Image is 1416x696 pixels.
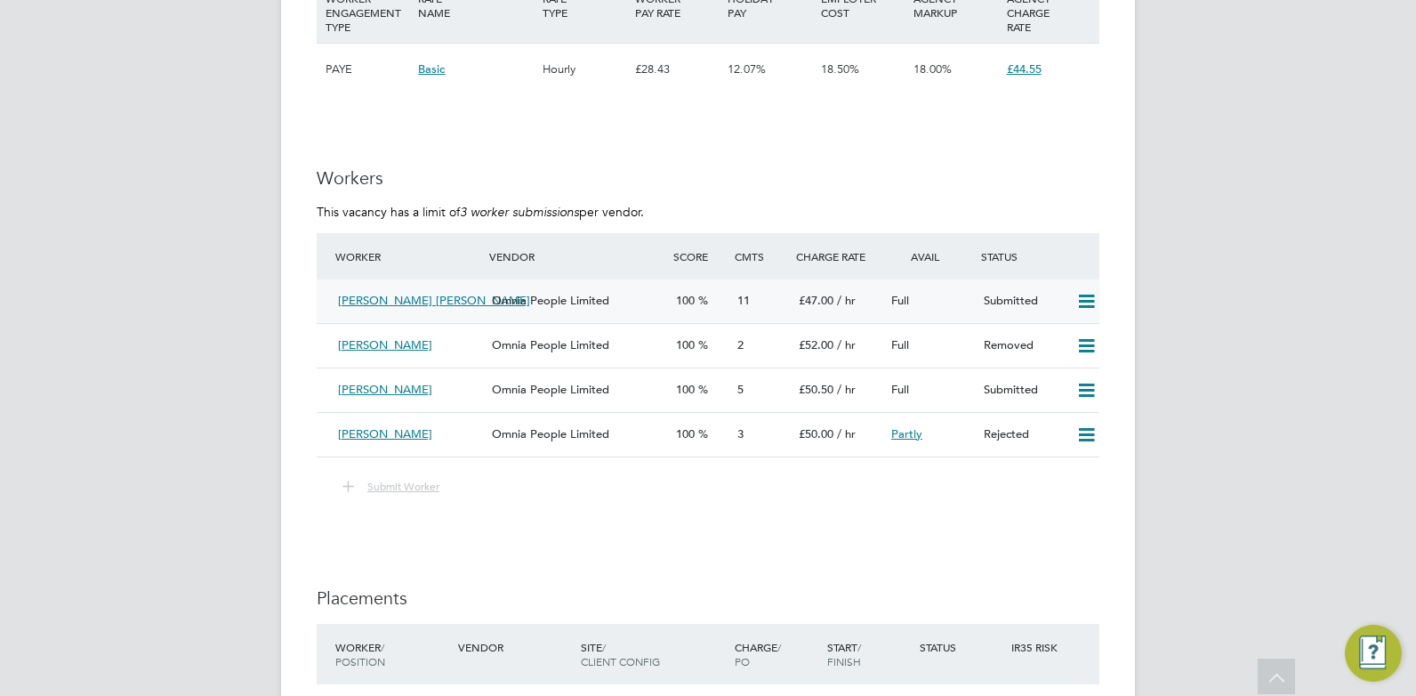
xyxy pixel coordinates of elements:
span: 100 [676,382,695,397]
span: / Finish [827,640,861,668]
div: Charge [730,631,823,677]
span: [PERSON_NAME] [338,382,432,397]
div: PAYE [321,44,414,95]
span: 100 [676,426,695,441]
span: [PERSON_NAME] [338,337,432,352]
span: £47.00 [799,293,833,308]
div: Status [915,631,1008,663]
button: Submit Worker [330,475,454,498]
div: Hourly [538,44,631,95]
span: 5 [737,382,744,397]
span: 12.07% [728,61,766,77]
span: [PERSON_NAME] [338,426,432,441]
span: 2 [737,337,744,352]
div: Score [669,240,730,272]
span: 3 [737,426,744,441]
span: Full [891,337,909,352]
span: / hr [837,382,856,397]
div: Start [823,631,915,677]
div: Worker [331,631,454,677]
h3: Workers [317,166,1099,190]
span: Omnia People Limited [492,382,609,397]
span: / Position [335,640,385,668]
div: IR35 Risk [1007,631,1068,663]
span: Omnia People Limited [492,293,609,308]
span: / PO [735,640,781,668]
div: Cmts [730,240,792,272]
div: Submitted [977,376,1069,405]
div: Status [977,240,1099,272]
span: Omnia People Limited [492,337,609,352]
span: 11 [737,293,750,308]
span: Partly [891,426,922,441]
div: Site [576,631,730,677]
em: 3 worker submissions [460,204,579,220]
span: Basic [418,61,445,77]
span: Full [891,382,909,397]
span: 18.00% [913,61,952,77]
div: Avail [884,240,977,272]
span: 100 [676,337,695,352]
div: Removed [977,331,1069,360]
span: £44.55 [1007,61,1042,77]
div: Charge Rate [792,240,884,272]
h3: Placements [317,587,1099,610]
span: Submit Worker [367,479,439,493]
button: Engage Resource Center [1345,625,1402,682]
div: Rejected [977,420,1069,449]
div: £28.43 [631,44,723,95]
span: 18.50% [821,61,859,77]
span: 100 [676,293,695,308]
div: Vendor [485,240,669,272]
span: £50.50 [799,382,833,397]
span: £52.00 [799,337,833,352]
div: Submitted [977,287,1069,316]
span: / hr [837,337,856,352]
span: Full [891,293,909,308]
span: [PERSON_NAME] [PERSON_NAME] [338,293,530,308]
p: This vacancy has a limit of per vendor. [317,204,1099,220]
span: / hr [837,426,856,441]
span: / hr [837,293,856,308]
div: Vendor [454,631,576,663]
span: / Client Config [581,640,660,668]
span: Omnia People Limited [492,426,609,441]
div: Worker [331,240,485,272]
span: £50.00 [799,426,833,441]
